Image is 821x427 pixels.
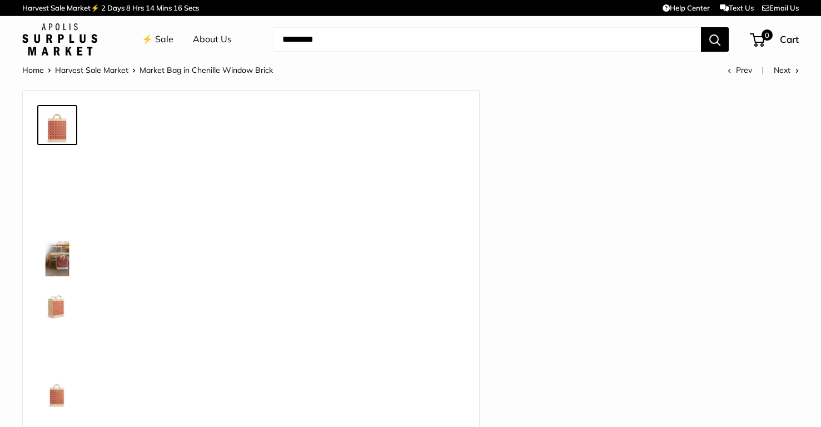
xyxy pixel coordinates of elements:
[663,3,710,12] a: Help Center
[39,241,75,276] img: Market Bag in Chenille Window Brick
[22,65,44,75] a: Home
[146,3,155,12] span: 14
[39,285,75,321] img: Market Bag in Chenille Window Brick
[142,31,173,48] a: ⚡️ Sale
[37,239,77,279] a: Market Bag in Chenille Window Brick
[273,27,701,52] input: Search...
[37,327,77,368] a: Market Bag in Chenille Window Brick
[193,31,232,48] a: About Us
[774,65,799,75] a: Next
[184,3,199,12] span: Secs
[37,194,77,234] a: Market Bag in Chenille Window Brick
[107,3,125,12] span: Days
[762,3,799,12] a: Email Us
[37,372,77,412] a: Market Bag in Chenille Window Brick
[39,374,75,410] img: Market Bag in Chenille Window Brick
[173,3,182,12] span: 16
[22,23,97,56] img: Apolis: Surplus Market
[720,3,754,12] a: Text Us
[37,105,77,145] a: Market Bag in Chenille Window Brick
[728,65,752,75] a: Prev
[55,65,128,75] a: Harvest Sale Market
[701,27,729,52] button: Search
[140,65,273,75] span: Market Bag in Chenille Window Brick
[780,33,799,45] span: Cart
[132,3,144,12] span: Hrs
[156,3,172,12] span: Mins
[126,3,131,12] span: 8
[751,31,799,48] a: 0 Cart
[37,283,77,323] a: Market Bag in Chenille Window Brick
[101,3,106,12] span: 2
[22,63,273,77] nav: Breadcrumb
[762,29,773,41] span: 0
[39,107,75,143] img: Market Bag in Chenille Window Brick
[37,150,77,190] a: Market Bag in Chenille Window Brick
